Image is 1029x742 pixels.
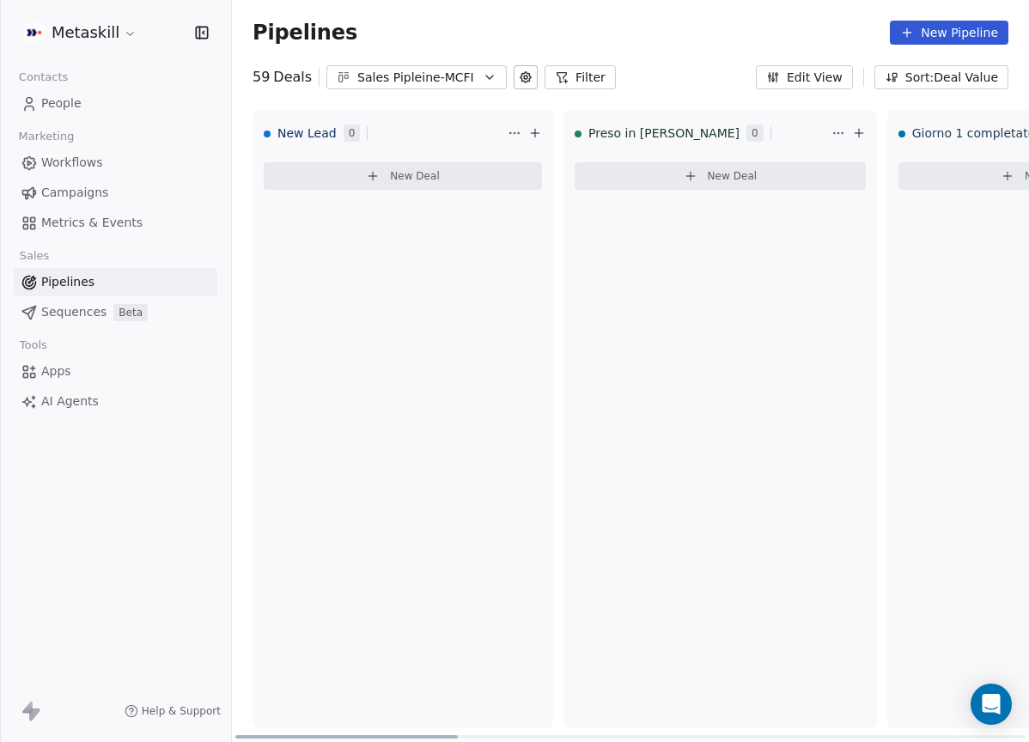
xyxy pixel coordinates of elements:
[14,149,217,177] a: Workflows
[874,65,1008,89] button: Sort: Deal Value
[890,21,1008,45] button: New Pipeline
[344,125,361,142] span: 0
[273,67,312,88] span: Deals
[390,169,440,183] span: New Deal
[253,21,357,45] span: Pipelines
[756,65,853,89] button: Edit View
[41,154,103,172] span: Workflows
[277,125,337,142] span: New Lead
[14,268,217,296] a: Pipelines
[14,179,217,207] a: Campaigns
[14,357,217,386] a: Apps
[264,162,542,190] button: New Deal
[14,298,217,326] a: SequencesBeta
[14,89,217,118] a: People
[21,18,141,47] button: Metaskill
[575,162,866,190] button: New Deal
[113,304,148,321] span: Beta
[41,273,94,291] span: Pipelines
[41,362,71,380] span: Apps
[746,125,764,142] span: 0
[41,303,107,321] span: Sequences
[12,332,54,358] span: Tools
[52,21,119,44] span: Metaskill
[142,704,221,718] span: Help & Support
[11,124,82,149] span: Marketing
[12,243,57,269] span: Sales
[575,111,828,155] div: Preso in [PERSON_NAME]0
[41,94,82,113] span: People
[41,214,143,232] span: Metrics & Events
[41,392,99,411] span: AI Agents
[41,184,108,202] span: Campaigns
[545,65,616,89] button: Filter
[14,209,217,237] a: Metrics & Events
[11,64,76,90] span: Contacts
[24,22,45,43] img: AVATAR%20METASKILL%20-%20Colori%20Positivo.png
[708,169,758,183] span: New Deal
[14,387,217,416] a: AI Agents
[588,125,740,142] span: Preso in [PERSON_NAME]
[125,704,221,718] a: Help & Support
[357,69,476,87] div: Sales Pipleine-MCFI
[264,111,504,155] div: New Lead0
[253,67,312,88] div: 59
[971,684,1012,725] div: Open Intercom Messenger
